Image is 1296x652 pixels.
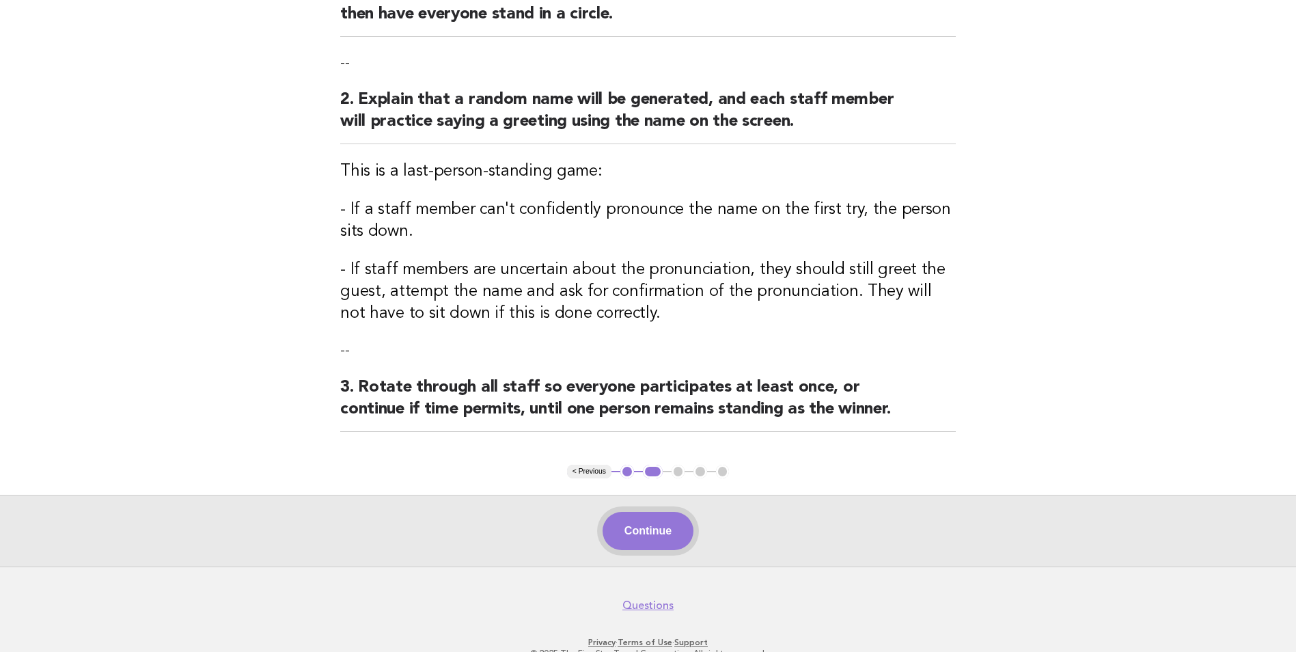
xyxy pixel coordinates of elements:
h3: - If staff members are uncertain about the pronunciation, they should still greet the guest, atte... [340,259,956,325]
button: < Previous [567,465,611,478]
a: Terms of Use [618,638,672,647]
button: 2 [643,465,663,478]
p: -- [340,341,956,360]
p: -- [340,53,956,72]
h2: 2. Explain that a random name will be generated, and each staff member will practice saying a gre... [340,89,956,144]
button: Continue [603,512,693,550]
a: Questions [622,599,674,612]
button: 1 [620,465,634,478]
p: · · [230,637,1066,648]
a: Support [674,638,708,647]
a: Privacy [588,638,616,647]
h2: 3. Rotate through all staff so everyone participates at least once, or continue if time permits, ... [340,377,956,432]
h3: This is a last-person-standing game: [340,161,956,182]
h3: - If a staff member can't confidently pronounce the name on the first try, the person sits down. [340,199,956,243]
